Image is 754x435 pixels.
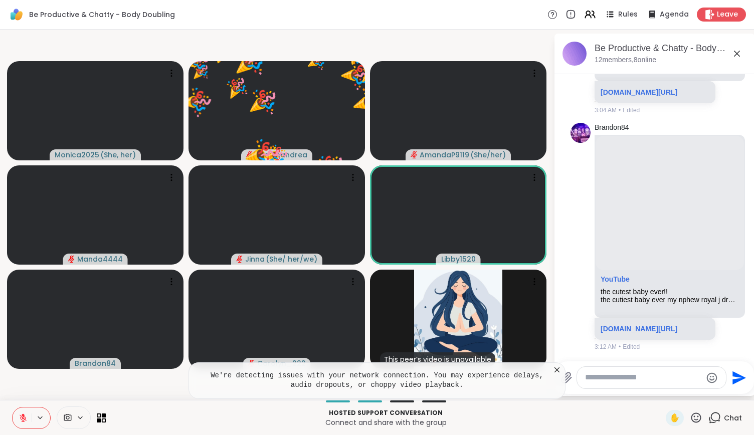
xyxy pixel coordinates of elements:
img: https://sharewell-space-live.sfo3.digitaloceanspaces.com/user-generated/fdc651fc-f3db-4874-9fa7-0... [571,123,591,143]
span: Carolyn_222 [257,358,306,368]
button: 🎉 [299,44,334,79]
span: Leave [717,10,738,20]
span: • [619,342,621,351]
span: ( She/ her/we ) [266,254,317,264]
span: Monica2025 [55,150,99,160]
span: Edited [623,106,640,115]
a: [DOMAIN_NAME][URL] [601,88,677,96]
span: Rules [618,10,638,20]
a: [DOMAIN_NAME][URL] [601,325,677,333]
p: 12 members, 8 online [595,55,656,65]
span: Brandon84 [75,358,116,368]
a: Brandon84 [595,123,629,133]
span: audio-muted [236,256,243,263]
button: 🎉 [171,36,222,87]
span: audio-muted [68,256,75,263]
span: Libby1520 [441,254,476,264]
p: Hosted support conversation [112,408,660,417]
span: audio-muted [411,151,418,158]
span: Edited [623,342,640,351]
img: Jayde444 [414,270,502,369]
div: the cutest baby ever!! [601,288,739,296]
span: Manda4444 [77,254,123,264]
span: ( She/her ) [470,150,506,160]
div: This peer’s video is unavailable [380,352,495,366]
button: 🎉 [239,77,288,126]
div: Be Productive & Chatty - Body Doubling , [DATE] [595,42,747,55]
span: Agenda [660,10,689,20]
img: Be Productive & Chatty - Body Doubling , Oct 11 [562,42,587,66]
span: audio-muted [248,360,255,367]
img: ShareWell Logomark [8,6,25,23]
button: Send [726,366,749,389]
span: • [619,106,621,115]
div: the cutiest baby ever my nphew royal j drew i love him!!! [601,296,739,304]
button: Emoji picker [706,372,718,384]
iframe: the cutest baby ever!! [596,136,744,270]
a: Attachment [601,275,630,283]
span: AmandaP9119 [420,150,469,160]
pre: We're detecting issues with your network connection. You may experience delays, audio dropouts, o... [201,371,553,390]
p: Connect and share with the group [112,417,660,427]
button: 🎉 [225,36,276,87]
span: Be Productive & Chatty - Body Doubling [29,10,175,20]
button: 🎉 [217,68,257,108]
span: Jinna [245,254,265,264]
span: ( She, her ) [100,150,136,160]
button: 🎉 [230,122,296,188]
span: ✋ [670,412,680,424]
span: Chat [724,413,742,423]
button: 🎉 [355,60,385,90]
button: 🎉 [166,71,227,132]
span: 3:12 AM [595,342,617,351]
span: 3:04 AM [595,106,617,115]
textarea: Type your message [585,372,702,383]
